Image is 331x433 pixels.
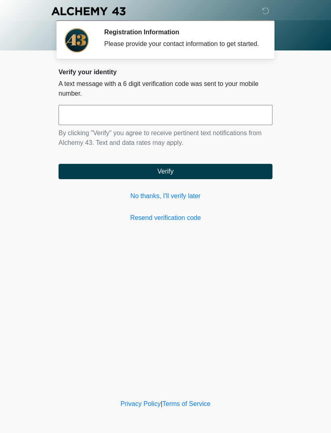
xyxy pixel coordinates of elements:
[59,164,272,179] button: Verify
[59,191,272,201] a: No thanks, I'll verify later
[59,68,272,76] h2: Verify your identity
[104,28,260,36] h2: Registration Information
[50,6,126,16] img: Alchemy 43 Logo
[59,213,272,223] a: Resend verification code
[162,400,210,407] a: Terms of Service
[161,400,162,407] a: |
[104,39,260,49] div: Please provide your contact information to get started.
[65,28,89,52] img: Agent Avatar
[59,128,272,148] p: By clicking "Verify" you agree to receive pertinent text notifications from Alchemy 43. Text and ...
[59,79,272,98] p: A text message with a 6 digit verification code was sent to your mobile number.
[121,400,161,407] a: Privacy Policy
